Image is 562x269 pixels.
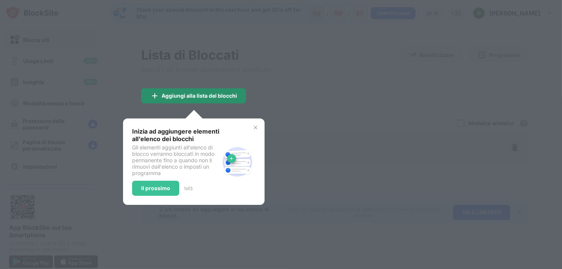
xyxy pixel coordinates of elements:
div: Il prossimo [141,185,170,191]
div: Inizia ad aggiungere elementi all'elenco dei blocchi [132,128,219,143]
img: x-button.svg [253,125,259,131]
div: Gli elementi aggiunti all'elenco di blocco verranno bloccati in modo permanente fino a quando non... [132,144,219,176]
div: 1 of 3 [184,186,192,191]
div: Aggiungi alla lista dei blocchi [162,93,237,99]
img: block-site.svg [219,144,256,180]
